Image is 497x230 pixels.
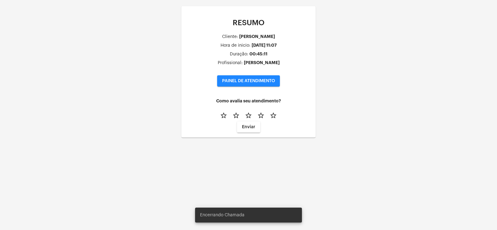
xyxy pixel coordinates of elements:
[186,99,311,103] h4: Como avalia seu atendimento?
[257,112,265,119] mat-icon: star_border
[218,61,243,65] div: Profissional:
[217,75,280,87] button: PAINEL DE ATENDIMENTO
[220,112,227,119] mat-icon: star_border
[221,43,250,48] div: Hora de inicio:
[244,60,280,65] div: [PERSON_NAME]
[222,35,238,39] div: Cliente:
[239,34,275,39] div: [PERSON_NAME]
[252,43,277,48] div: [DATE] 11:07
[270,112,277,119] mat-icon: star_border
[242,125,255,129] span: Enviar
[222,79,275,83] span: PAINEL DE ATENDIMENTO
[237,121,260,133] button: Enviar
[186,19,311,27] p: RESUMO
[232,112,240,119] mat-icon: star_border
[245,112,252,119] mat-icon: star_border
[230,52,248,57] div: Duração:
[200,212,244,218] span: Encerrando Chamada
[249,52,267,56] div: 00:45:11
